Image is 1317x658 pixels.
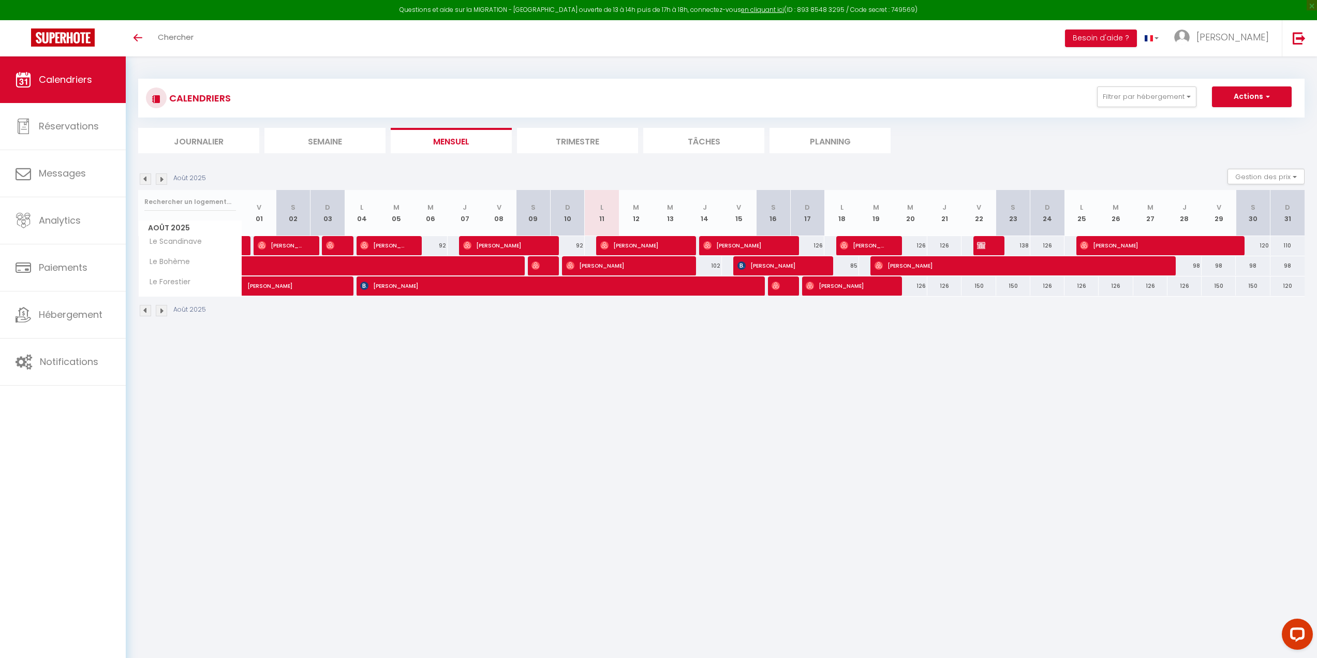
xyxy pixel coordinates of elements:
[173,173,206,183] p: Août 2025
[1080,202,1083,212] abbr: L
[39,167,86,180] span: Messages
[1097,86,1196,107] button: Filtrer par hébergement
[360,236,406,255] span: [PERSON_NAME]
[1167,190,1202,236] th: 28
[379,190,413,236] th: 05
[140,256,193,268] span: Le Bohème
[39,308,102,321] span: Hébergement
[531,256,543,275] span: [PERSON_NAME]
[1274,615,1317,658] iframe: LiveChat chat widget
[138,128,259,153] li: Journalier
[413,190,448,236] th: 06
[996,190,1030,236] th: 23
[893,190,927,236] th: 20
[39,214,81,227] span: Analytics
[1236,236,1270,255] div: 120
[242,190,276,236] th: 01
[942,202,946,212] abbr: J
[927,190,961,236] th: 21
[158,32,194,42] span: Chercher
[517,128,638,153] li: Trimestre
[772,276,783,296] span: [PERSON_NAME]
[167,86,231,110] h3: CALENDRIERS
[805,202,810,212] abbr: D
[722,190,756,236] th: 15
[360,202,363,212] abbr: L
[688,190,722,236] th: 14
[1270,276,1305,296] div: 120
[258,236,303,255] span: [PERSON_NAME]
[242,276,276,296] a: [PERSON_NAME]
[1202,190,1236,236] th: 29
[1236,276,1270,296] div: 150
[566,256,680,275] span: [PERSON_NAME]
[927,276,961,296] div: 126
[790,190,824,236] th: 17
[927,236,961,255] div: 126
[1113,202,1119,212] abbr: M
[31,28,95,47] img: Super Booking
[736,202,741,212] abbr: V
[242,236,247,256] a: [PERSON_NAME]
[39,120,99,133] span: Réservations
[531,202,536,212] abbr: S
[1251,202,1255,212] abbr: S
[140,236,204,247] span: Le Scandinave
[875,256,1159,275] span: [PERSON_NAME]
[1133,190,1167,236] th: 27
[39,73,92,86] span: Calendriers
[140,276,193,288] span: Le Forestier
[247,271,319,290] span: [PERSON_NAME]
[325,202,330,212] abbr: D
[600,236,680,255] span: [PERSON_NAME]
[688,256,722,275] div: 102
[840,236,885,255] span: [PERSON_NAME]
[1011,202,1015,212] abbr: S
[996,236,1030,255] div: 138
[893,236,927,255] div: 126
[1166,20,1282,56] a: ... [PERSON_NAME]
[741,5,784,14] a: en cliquant ici
[653,190,687,236] th: 13
[996,276,1030,296] div: 150
[1099,190,1133,236] th: 26
[1045,202,1050,212] abbr: D
[737,256,817,275] span: [PERSON_NAME]
[893,276,927,296] div: 126
[40,355,98,368] span: Notifications
[859,190,893,236] th: 19
[1030,276,1064,296] div: 126
[150,20,201,56] a: Chercher
[264,128,386,153] li: Semaine
[360,276,747,296] span: [PERSON_NAME]
[257,202,261,212] abbr: V
[1227,169,1305,184] button: Gestion des prix
[1174,30,1190,45] img: ...
[961,276,996,296] div: 150
[291,202,295,212] abbr: S
[824,256,859,275] div: 85
[1030,190,1064,236] th: 24
[393,202,399,212] abbr: M
[1064,276,1099,296] div: 126
[585,190,619,236] th: 11
[310,190,345,236] th: 03
[1064,190,1099,236] th: 25
[824,190,859,236] th: 18
[39,261,87,274] span: Paiements
[1030,236,1064,255] div: 126
[1196,31,1269,43] span: [PERSON_NAME]
[770,128,891,153] li: Planning
[1099,276,1133,296] div: 126
[1236,256,1270,275] div: 98
[1236,190,1270,236] th: 30
[1182,202,1187,212] abbr: J
[643,128,764,153] li: Tâches
[463,236,543,255] span: [PERSON_NAME]
[1147,202,1153,212] abbr: M
[703,202,707,212] abbr: J
[600,202,603,212] abbr: L
[448,190,482,236] th: 07
[961,190,996,236] th: 22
